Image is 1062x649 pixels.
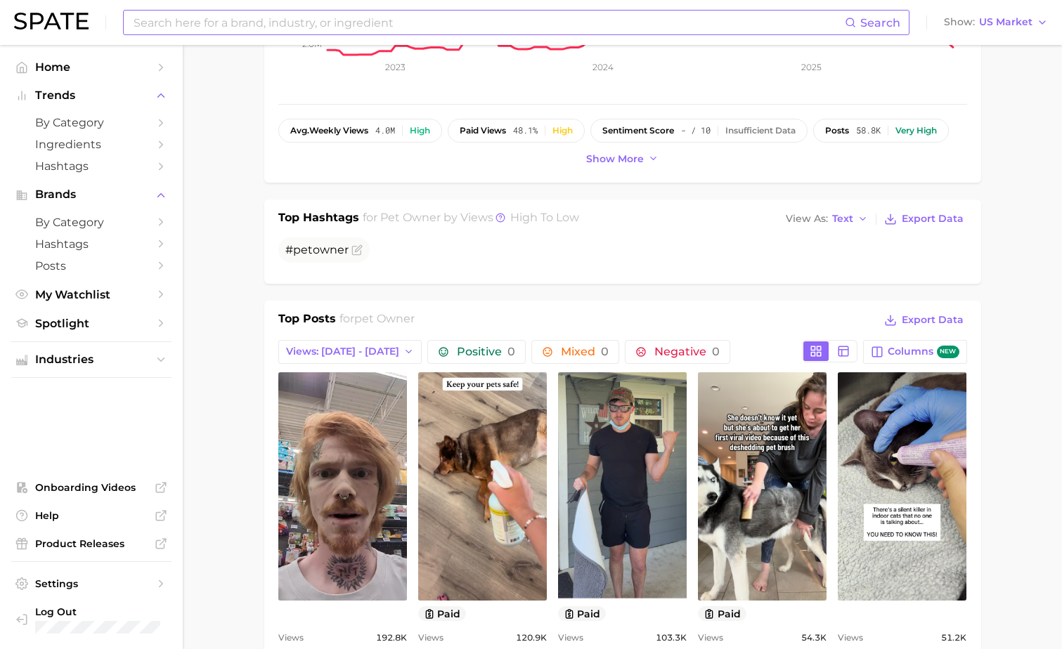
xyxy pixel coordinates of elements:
[11,505,171,526] a: Help
[712,345,720,358] span: 0
[941,629,966,646] span: 51.2k
[375,126,395,136] span: 4.0m
[418,629,443,646] span: Views
[881,209,966,229] button: Export Data
[35,481,148,494] span: Onboarding Videos
[681,126,711,136] span: - / 10
[513,126,538,136] span: 48.1%
[11,349,171,370] button: Industries
[940,13,1051,32] button: ShowUS Market
[786,215,828,223] span: View As
[354,312,415,325] span: pet owner
[35,537,148,550] span: Product Releases
[725,126,796,136] div: Insufficient Data
[35,188,148,201] span: Brands
[460,126,506,136] span: paid views
[35,288,148,301] span: My Watchlist
[384,62,405,72] tspan: 2023
[656,629,687,646] span: 103.3k
[590,119,808,143] button: sentiment score- / 10Insufficient Data
[944,18,975,26] span: Show
[278,310,336,332] h1: Top Posts
[11,533,171,554] a: Product Releases
[11,56,171,78] a: Home
[561,346,609,358] span: Mixed
[11,211,171,233] a: by Category
[290,125,309,136] abbr: average
[410,126,430,136] div: High
[35,577,148,590] span: Settings
[11,112,171,133] a: by Category
[11,601,171,638] a: Log out. Currently logged in with e-mail fekpe@takasago.com.
[902,314,964,326] span: Export Data
[11,313,171,334] a: Spotlight
[516,629,547,646] span: 120.9k
[278,629,304,646] span: Views
[902,213,964,225] span: Export Data
[782,210,872,228] button: View AsText
[35,60,148,74] span: Home
[801,629,827,646] span: 54.3k
[586,153,644,165] span: Show more
[825,126,849,136] span: posts
[35,216,148,229] span: by Category
[11,133,171,155] a: Ingredients
[35,89,148,102] span: Trends
[35,116,148,129] span: by Category
[979,18,1032,26] span: US Market
[35,353,148,366] span: Industries
[278,340,422,364] button: Views: [DATE] - [DATE]
[351,244,363,256] button: Flag as miscategorized or irrelevant
[380,211,441,224] span: pet owner
[363,209,579,229] h2: for by Views
[35,317,148,330] span: Spotlight
[507,345,515,358] span: 0
[863,340,966,364] button: Columnsnew
[35,237,148,251] span: Hashtags
[838,629,863,646] span: Views
[35,259,148,273] span: Posts
[602,126,674,136] span: sentiment score
[801,62,821,72] tspan: 2025
[11,155,171,177] a: Hashtags
[11,233,171,255] a: Hashtags
[654,346,720,358] span: Negative
[11,184,171,205] button: Brands
[290,126,368,136] span: weekly views
[832,215,853,223] span: Text
[510,211,579,224] span: high to low
[888,346,959,359] span: Columns
[35,605,160,618] span: Log Out
[558,606,607,621] button: paid
[132,11,845,34] input: Search here for a brand, industry, or ingredient
[11,85,171,106] button: Trends
[285,243,349,256] span: #
[457,346,515,358] span: Positive
[558,629,583,646] span: Views
[895,126,937,136] div: Very high
[11,284,171,306] a: My Watchlist
[937,346,959,359] span: new
[339,310,415,332] h2: for
[856,126,881,136] span: 58.8k
[313,243,349,256] span: owner
[698,629,723,646] span: Views
[448,119,585,143] button: paid views48.1%High
[11,477,171,498] a: Onboarding Videos
[35,159,148,173] span: Hashtags
[278,119,442,143] button: avg.weekly views4.0mHigh
[376,629,407,646] span: 192.8k
[286,346,399,358] span: Views: [DATE] - [DATE]
[35,509,148,522] span: Help
[293,243,313,256] span: pet
[813,119,949,143] button: posts58.8kVery high
[11,573,171,594] a: Settings
[698,606,746,621] button: paid
[552,126,573,136] div: High
[35,138,148,151] span: Ingredients
[601,345,609,358] span: 0
[881,310,966,330] button: Export Data
[860,16,900,29] span: Search
[11,255,171,277] a: Posts
[278,209,359,229] h1: Top Hashtags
